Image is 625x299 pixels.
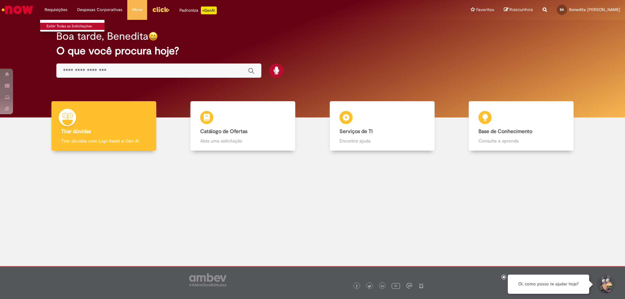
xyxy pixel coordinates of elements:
img: logo_footer_naosei.png [418,283,424,289]
img: click_logo_yellow_360x200.png [152,5,170,14]
span: Favoritos [476,7,494,13]
button: Iniciar Conversa de Suporte [596,275,615,294]
p: Consulte e aprenda [479,138,564,144]
div: Oi, como posso te ajudar hoje? [508,275,589,294]
b: Catálogo de Ofertas [200,128,247,135]
p: +GenAi [201,7,217,14]
span: BA [560,7,564,12]
a: Base de Conhecimento Consulte e aprenda [452,101,591,151]
span: Despesas Corporativas [77,7,122,13]
span: Requisições [45,7,67,13]
p: Tirar dúvidas com Lupi Assist e Gen Ai [61,138,146,144]
a: Catálogo de Ofertas Abra uma solicitação [174,101,313,151]
span: Benedita [PERSON_NAME] [569,7,620,12]
span: Rascunhos [509,7,533,13]
a: Rascunhos [504,7,533,13]
img: logo_footer_ambev_rotulo_gray.png [189,273,227,286]
a: Serviços de TI Encontre ajuda [312,101,452,151]
ul: Requisições [40,20,105,32]
h2: O que você procura hoje? [56,45,569,57]
img: ServiceNow [1,3,34,16]
p: Encontre ajuda [340,138,425,144]
img: logo_footer_linkedin.png [381,284,384,288]
b: Serviços de TI [340,128,373,135]
b: Tirar dúvidas [61,128,91,135]
img: happy-face.png [148,32,158,41]
img: logo_footer_workplace.png [406,283,412,289]
div: Padroniza [179,7,217,14]
span: More [132,7,142,13]
h2: Boa tarde, Benedita [56,31,148,42]
img: logo_footer_twitter.png [368,285,371,288]
img: logo_footer_facebook.png [355,285,358,288]
p: Abra uma solicitação [200,138,285,144]
a: Tirar dúvidas Tirar dúvidas com Lupi Assist e Gen Ai [34,101,174,151]
b: Base de Conhecimento [479,128,532,135]
a: Exibir Todas as Solicitações [40,23,112,30]
img: logo_footer_youtube.png [392,281,400,290]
